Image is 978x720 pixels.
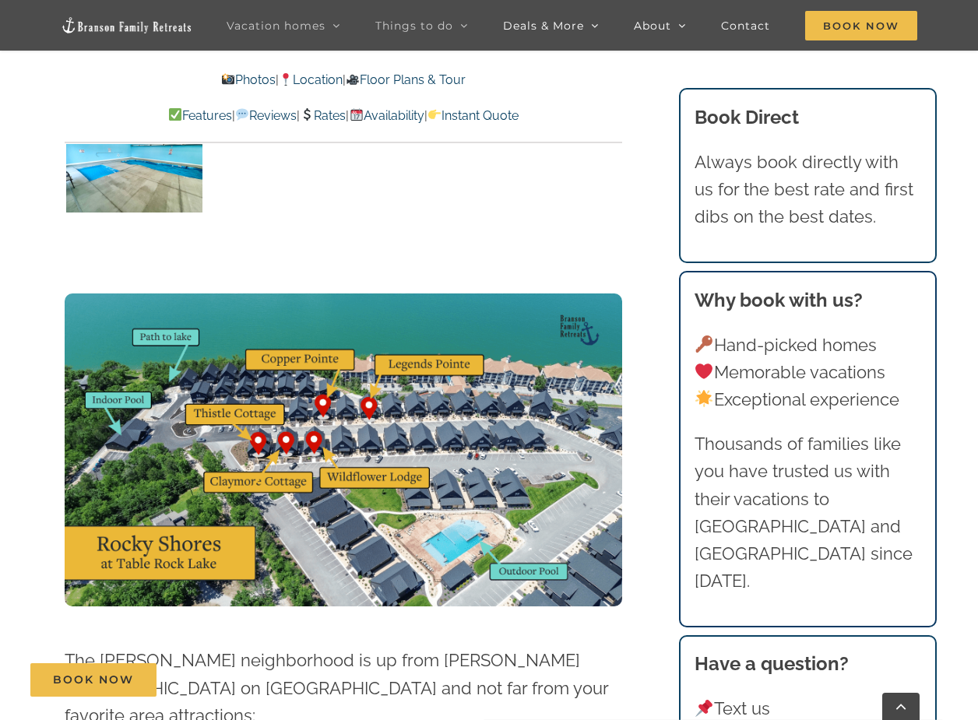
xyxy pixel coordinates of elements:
span: Book Now [53,673,134,687]
b: Book Direct [695,106,799,128]
span: About [634,20,671,31]
img: 🔑 [695,335,712,353]
a: Availability [349,108,424,123]
span: Deals & More [503,20,584,31]
span: Contact [721,20,770,31]
a: Book Now [30,663,157,697]
img: 💲 [301,108,313,121]
p: | | [65,70,622,90]
img: 💬 [236,108,248,121]
strong: Have a question? [695,652,849,675]
img: ✅ [169,108,181,121]
p: | | | | [65,106,622,126]
img: 📍 [280,73,292,86]
a: Photos [220,72,275,87]
img: 📌 [695,700,712,717]
img: 📆 [350,108,363,121]
a: Reviews [235,108,297,123]
a: Instant Quote [427,108,519,123]
span: Book Now [805,11,917,40]
img: Rocky Shores Table Rock Lake Branson Family Retreats vacation homes (2) copy [65,293,622,607]
p: Hand-picked homes Memorable vacations Exceptional experience [695,332,922,414]
img: Branson Family Retreats Logo [61,16,193,34]
a: Location [279,72,343,87]
img: 👉 [428,108,441,121]
span: Vacation homes [227,20,325,31]
h3: Why book with us? [695,286,922,314]
a: Features [168,108,232,123]
span: Things to do [375,20,453,31]
img: Rocky-Shores-indoor-pool-scaled [66,121,202,212]
p: Thousands of families like you have trusted us with their vacations to [GEOGRAPHIC_DATA] and [GEO... [695,430,922,595]
p: Always book directly with us for the best rate and first dibs on the best dates. [695,149,922,231]
img: 📸 [222,73,234,86]
img: 🎥 [347,73,359,86]
img: 🌟 [695,390,712,407]
a: Floor Plans & Tour [346,72,466,87]
img: ❤️ [695,363,712,380]
a: Rates [300,108,346,123]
